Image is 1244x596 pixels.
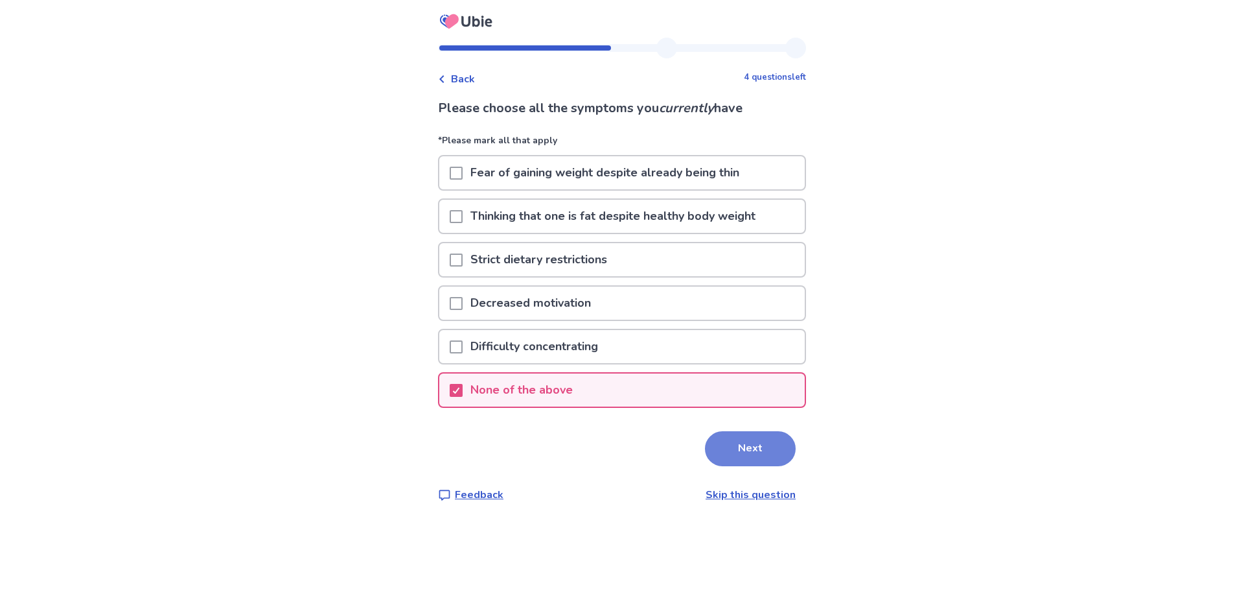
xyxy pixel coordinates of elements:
p: None of the above [463,374,581,407]
span: Back [451,71,475,87]
p: Strict dietary restrictions [463,243,615,276]
p: *Please mark all that apply [438,134,806,155]
p: Fear of gaining weight despite already being thin [463,156,747,189]
p: Decreased motivation [463,287,599,320]
i: currently [659,99,714,117]
a: Feedback [438,487,503,503]
p: Feedback [455,487,503,503]
p: 4 questions left [744,71,806,84]
button: Next [705,431,796,466]
p: Please choose all the symptoms you have [438,99,806,118]
p: Thinking that one is fat despite healthy body weight [463,200,763,233]
a: Skip this question [706,488,796,502]
p: Difficulty concentrating [463,330,606,363]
